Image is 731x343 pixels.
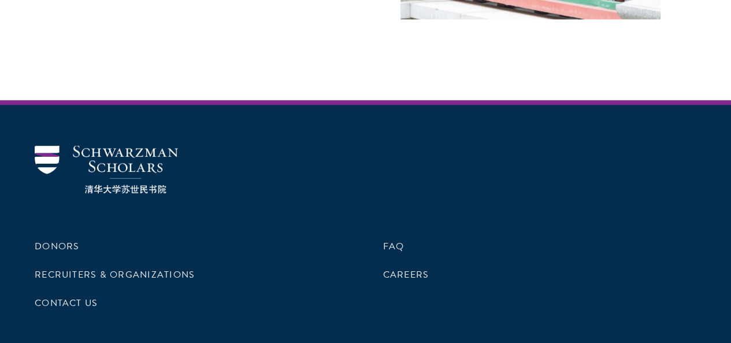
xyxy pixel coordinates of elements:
[383,239,405,253] a: FAQ
[383,268,429,282] a: Careers
[35,268,195,282] a: Recruiters & Organizations
[35,239,79,253] a: Donors
[35,296,98,310] a: Contact Us
[35,146,178,194] img: Schwarzman Scholars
